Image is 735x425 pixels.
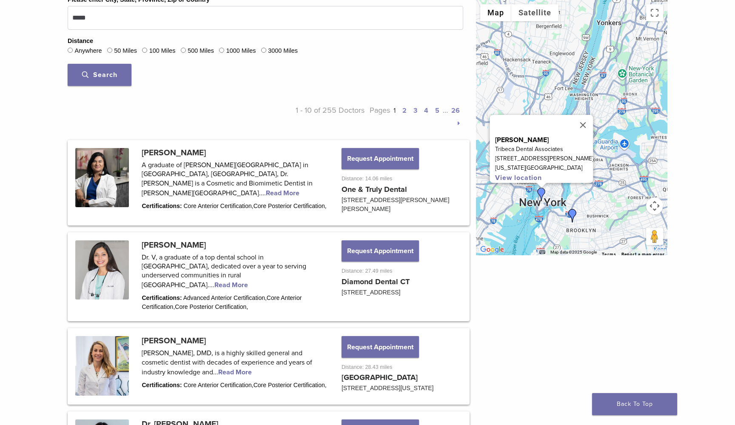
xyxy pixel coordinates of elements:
label: 3000 Miles [268,46,298,56]
label: 100 Miles [149,46,176,56]
button: Request Appointment [342,336,419,357]
a: 5 [435,106,439,115]
span: Map data ©2025 Google [550,250,597,254]
p: Tribeca Dental Associates [495,145,593,154]
div: Dr. Neethi Dalvi [535,188,548,201]
p: [STREET_ADDRESS][PERSON_NAME] [495,154,593,163]
a: 1 [393,106,396,115]
span: … [443,106,448,115]
p: Pages [365,104,464,129]
button: Toggle fullscreen view [646,4,663,21]
img: Google [478,244,506,255]
a: Terms [602,252,616,257]
button: Request Appointment [342,240,419,262]
button: Map camera controls [646,197,663,214]
a: 26 [451,106,460,115]
p: [PERSON_NAME] [495,135,593,145]
label: Anywhere [74,46,102,56]
button: Request Appointment [342,148,419,169]
button: Keyboard shortcuts [539,249,545,255]
p: 1 - 10 of 255 Doctors [265,104,365,129]
a: 3 [413,106,417,115]
button: Show street map [480,4,511,21]
legend: Distance [68,37,93,46]
a: Open this area in Google Maps (opens a new window) [478,244,506,255]
div: Dr. Sara Shahi [566,209,579,222]
button: Show satellite imagery [511,4,558,21]
p: [US_STATE][GEOGRAPHIC_DATA] [495,163,593,173]
button: Close [573,115,593,135]
label: 1000 Miles [226,46,256,56]
a: 4 [424,106,428,115]
a: Back To Top [592,393,677,415]
span: Search [82,71,117,79]
label: 50 Miles [114,46,137,56]
a: 2 [402,106,407,115]
label: 500 Miles [188,46,214,56]
button: Drag Pegman onto the map to open Street View [646,228,663,245]
button: Search [68,64,131,86]
a: Report a map error [621,252,665,257]
a: View location [495,174,542,182]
